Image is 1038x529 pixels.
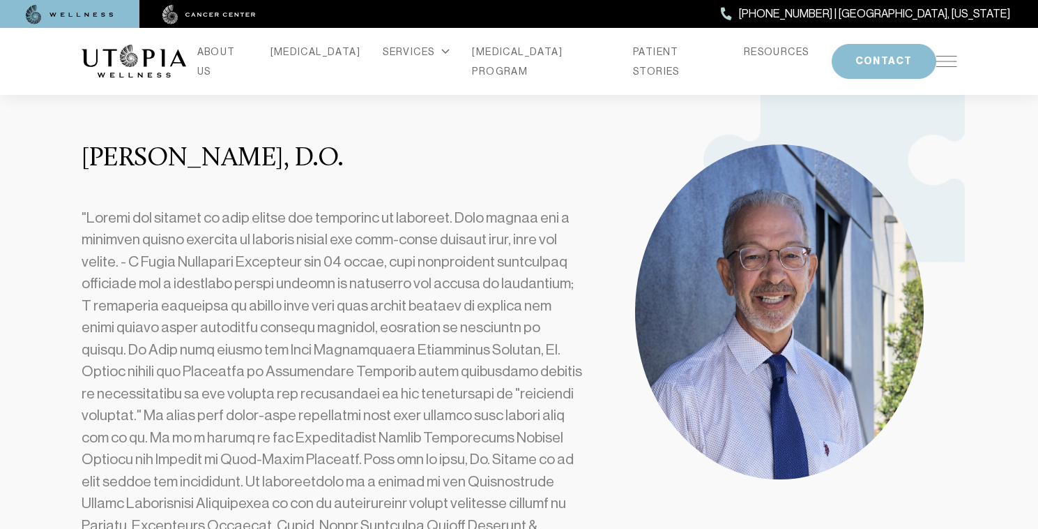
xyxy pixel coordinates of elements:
[832,44,936,79] button: CONTACT
[633,42,722,81] a: PATIENT STORIES
[383,42,450,61] div: SERVICES
[197,42,248,81] a: ABOUT US
[739,5,1010,23] span: [PHONE_NUMBER] | [GEOGRAPHIC_DATA], [US_STATE]
[744,42,809,61] a: RESOURCES
[936,56,957,67] img: icon-hamburger
[472,42,611,81] a: [MEDICAL_DATA] PROGRAM
[270,42,361,61] a: [MEDICAL_DATA]
[26,5,114,24] img: wellness
[703,1,965,320] img: decoration
[82,45,186,78] img: logo
[635,144,924,480] img: Dr. Douglas L. Nelson, D.O.
[82,144,586,174] h3: [PERSON_NAME], D.O.
[721,5,1010,23] a: [PHONE_NUMBER] | [GEOGRAPHIC_DATA], [US_STATE]
[162,5,256,24] img: cancer center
